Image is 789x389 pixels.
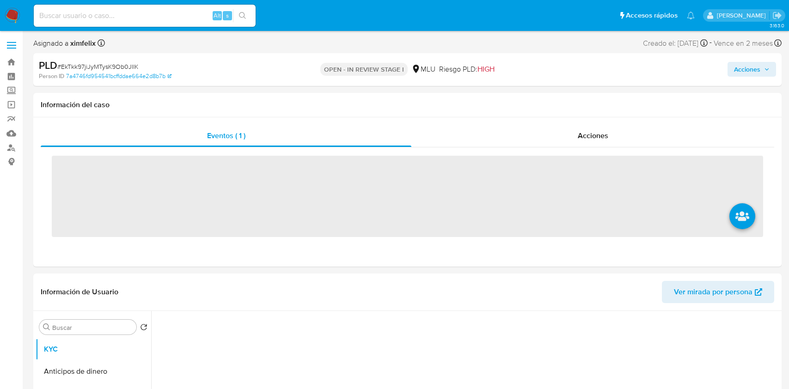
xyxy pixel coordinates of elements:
[320,63,408,76] p: OPEN - IN REVIEW STAGE I
[41,287,118,297] h1: Información de Usuario
[68,38,96,49] b: ximfelix
[34,10,256,22] input: Buscar usuario o caso...
[36,338,151,360] button: KYC
[643,37,708,49] div: Creado el: [DATE]
[578,130,608,141] span: Acciones
[214,11,221,20] span: Alt
[687,12,695,19] a: Notificaciones
[41,100,774,109] h1: Información del caso
[477,64,495,74] span: HIGH
[36,360,151,383] button: Anticipos de dinero
[728,62,776,77] button: Acciones
[626,11,678,20] span: Accesos rápidos
[52,323,133,332] input: Buscar
[233,9,252,22] button: search-icon
[52,156,763,237] span: ‌
[772,11,782,20] a: Salir
[709,37,712,49] span: -
[674,281,752,303] span: Ver mirada por persona
[140,323,147,334] button: Volver al orden por defecto
[43,323,50,331] button: Buscar
[66,72,171,80] a: 7a4746fd954541bcffddae664e2d8b7b
[717,11,769,20] p: ximena.felix@mercadolibre.com
[734,62,760,77] span: Acciones
[33,38,96,49] span: Asignado a
[39,58,57,73] b: PLD
[39,72,64,80] b: Person ID
[662,281,774,303] button: Ver mirada por persona
[411,64,435,74] div: MLU
[207,130,245,141] span: Eventos ( 1 )
[226,11,229,20] span: s
[714,38,773,49] span: Vence en 2 meses
[57,62,138,71] span: # EkTkk97jiJyMTysK9Ob0JIlK
[439,64,495,74] span: Riesgo PLD:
